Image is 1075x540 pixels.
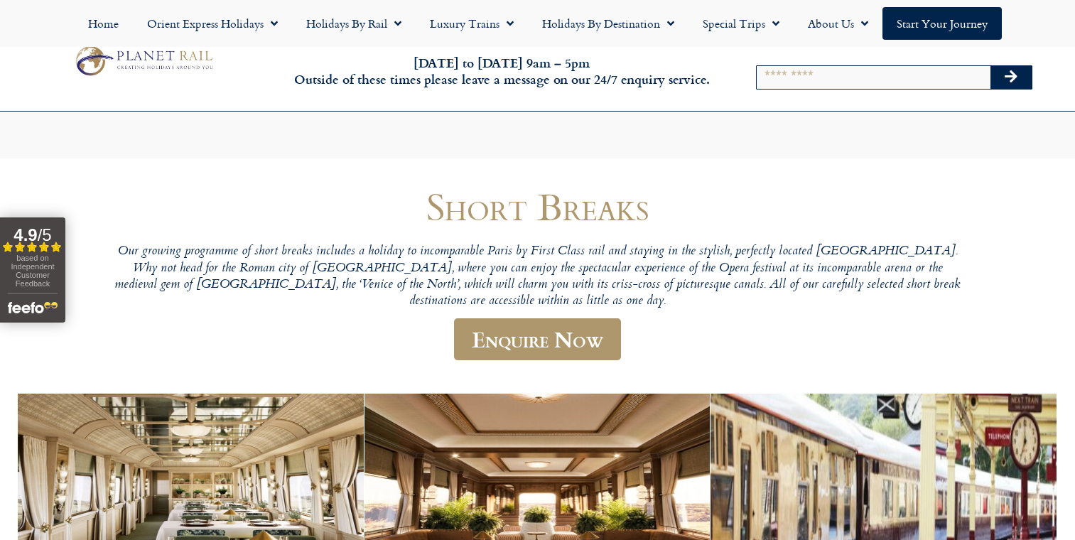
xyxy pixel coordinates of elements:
a: About Us [794,7,882,40]
button: Search [990,66,1032,89]
a: Special Trips [688,7,794,40]
a: Enquire Now [454,318,621,360]
nav: Menu [7,7,1068,40]
a: Luxury Trains [416,7,528,40]
a: Home [74,7,133,40]
a: Start your Journey [882,7,1002,40]
a: Holidays by Destination [528,7,688,40]
p: Our growing programme of short breaks includes a holiday to incomparable Paris by First Class rai... [112,244,964,310]
a: Holidays by Rail [292,7,416,40]
h6: [DATE] to [DATE] 9am – 5pm Outside of these times please leave a message on our 24/7 enquiry serv... [290,55,713,88]
a: Orient Express Holidays [133,7,292,40]
h1: Short Breaks [112,185,964,227]
img: Planet Rail Train Holidays Logo [70,43,217,79]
